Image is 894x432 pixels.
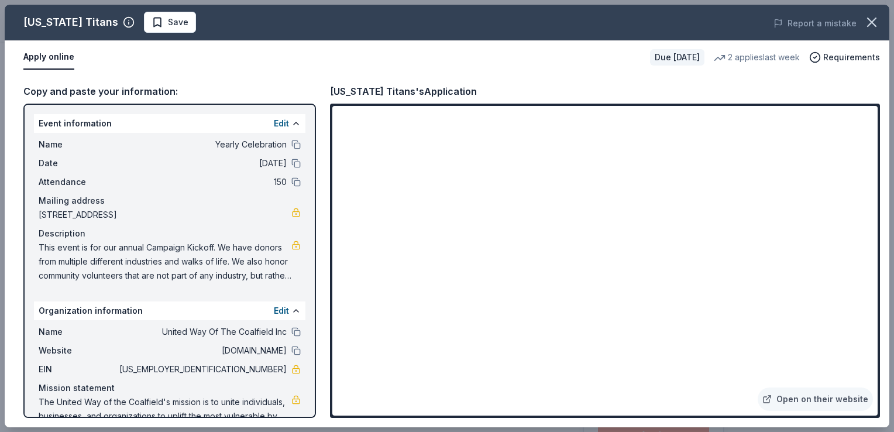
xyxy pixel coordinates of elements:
div: [US_STATE] Titans [23,13,118,32]
span: 150 [117,175,287,189]
span: Requirements [823,50,880,64]
button: Requirements [809,50,880,64]
span: United Way Of The Coalfield Inc [117,325,287,339]
span: Save [168,15,188,29]
button: Edit [274,304,289,318]
div: Event information [34,114,305,133]
div: Mission statement [39,381,301,395]
div: Description [39,227,301,241]
span: Website [39,344,117,358]
div: 2 applies last week [714,50,800,64]
div: [US_STATE] Titans's Application [330,84,477,99]
span: Yearly Celebration [117,138,287,152]
span: [US_EMPLOYER_IDENTIFICATION_NUMBER] [117,362,287,376]
a: Open on their website [758,388,873,411]
span: [STREET_ADDRESS] [39,208,291,222]
button: Edit [274,116,289,131]
span: Attendance [39,175,117,189]
div: Due [DATE] [650,49,704,66]
span: [DATE] [117,156,287,170]
span: EIN [39,362,117,376]
span: This event is for our annual Campaign Kickoff. We have donors from multiple different industries ... [39,241,291,283]
div: Organization information [34,301,305,320]
span: Date [39,156,117,170]
div: Mailing address [39,194,301,208]
span: Name [39,138,117,152]
button: Save [144,12,196,33]
span: Name [39,325,117,339]
button: Apply online [23,45,74,70]
button: Report a mistake [773,16,857,30]
div: Copy and paste your information: [23,84,316,99]
span: [DOMAIN_NAME] [117,344,287,358]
